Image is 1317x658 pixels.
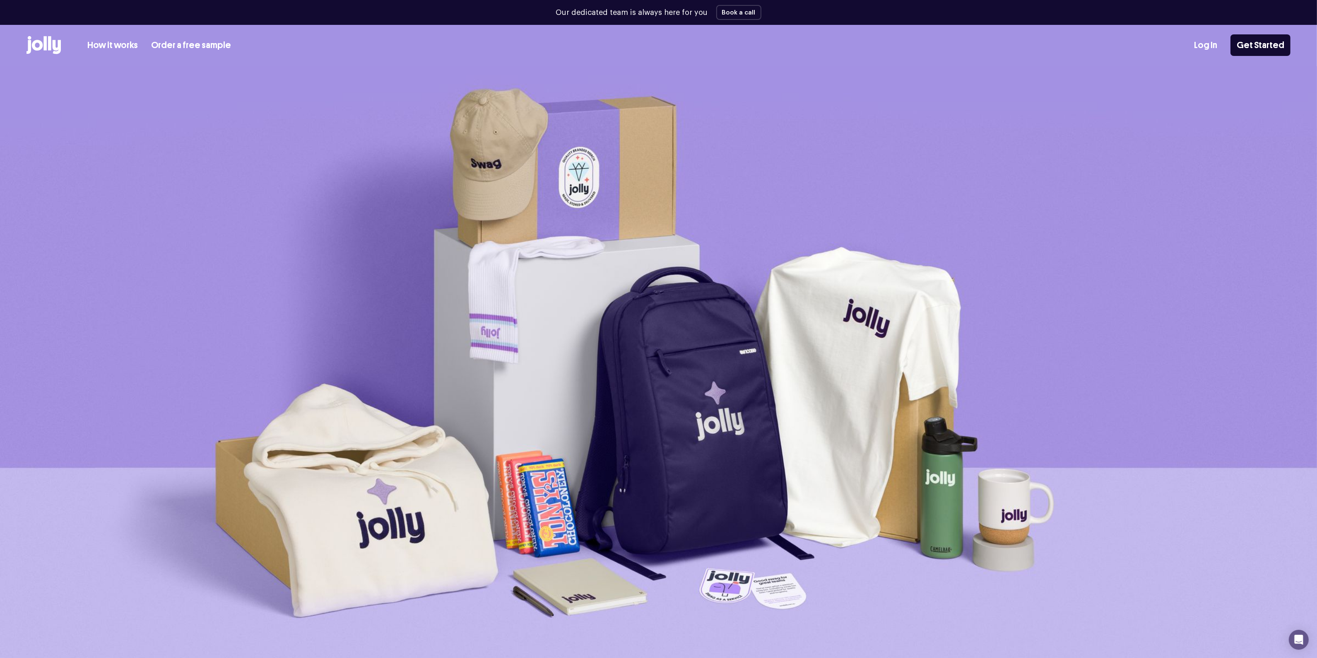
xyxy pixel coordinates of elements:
a: How it works [87,39,138,52]
button: Book a call [716,5,761,20]
p: Our dedicated team is always here for you [556,7,708,18]
a: Order a free sample [151,39,231,52]
a: Log In [1194,39,1217,52]
a: Get Started [1230,34,1291,56]
div: Open Intercom Messenger [1289,630,1309,650]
